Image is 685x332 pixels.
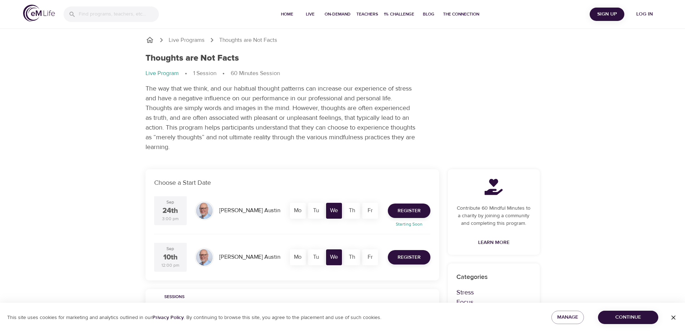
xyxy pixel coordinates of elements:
a: Privacy Policy [152,314,184,321]
span: Live [302,10,319,18]
p: Thoughts are Not Facts [219,36,277,44]
p: Live Program [146,69,179,78]
span: Teachers [356,10,378,18]
a: Learn More [475,236,512,249]
div: Mo [290,249,306,265]
h1: Thoughts are Not Facts [146,53,239,64]
div: We [326,203,342,219]
span: Blog [420,10,437,18]
div: Fr [362,249,378,265]
p: Focus [456,297,531,307]
div: Th [344,203,360,219]
p: Choose a Start Date [154,178,430,188]
p: 1 Session [193,69,216,78]
span: Log in [630,10,659,19]
div: [PERSON_NAME] Austin [216,204,283,218]
a: Live Programs [169,36,205,44]
p: Categories [456,272,531,282]
p: 60 Minutes Session [231,69,280,78]
div: Sep [166,246,174,252]
div: 10th [163,252,178,263]
input: Find programs, teachers, etc... [79,6,159,22]
p: Stress [456,288,531,297]
span: Sessions [150,293,199,301]
span: 1% Challenge [384,10,414,18]
span: Register [398,253,421,262]
span: Register [398,206,421,215]
div: Tu [308,203,324,219]
div: We [326,249,342,265]
p: Starting Soon [383,221,435,227]
button: Continue [598,311,658,324]
nav: breadcrumb [146,69,540,78]
button: Log in [627,8,662,21]
nav: breadcrumb [146,36,540,44]
p: Contribute 60 Mindful Minutes to a charity by joining a community and completing this program. [456,205,531,227]
button: Register [388,204,430,218]
button: Register [388,250,430,265]
div: 3:00 pm [162,216,179,222]
div: Fr [362,203,378,219]
div: Th [344,249,360,265]
span: Manage [557,313,578,322]
span: Sign Up [593,10,621,19]
div: Sep [166,199,174,205]
span: Continue [604,313,653,322]
div: Tu [308,249,324,265]
span: On-Demand [325,10,351,18]
div: Mo [290,203,306,219]
div: [PERSON_NAME] Austin [216,250,283,264]
span: Home [278,10,296,18]
button: Sign Up [590,8,624,21]
span: Learn More [478,238,510,247]
button: Manage [551,311,584,324]
span: The Connection [443,10,479,18]
p: The way that we think, and our habitual thought patterns can increase our experience of stress an... [146,84,416,152]
div: 12:00 pm [161,262,179,268]
img: logo [23,5,55,22]
div: 24th [162,206,178,216]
